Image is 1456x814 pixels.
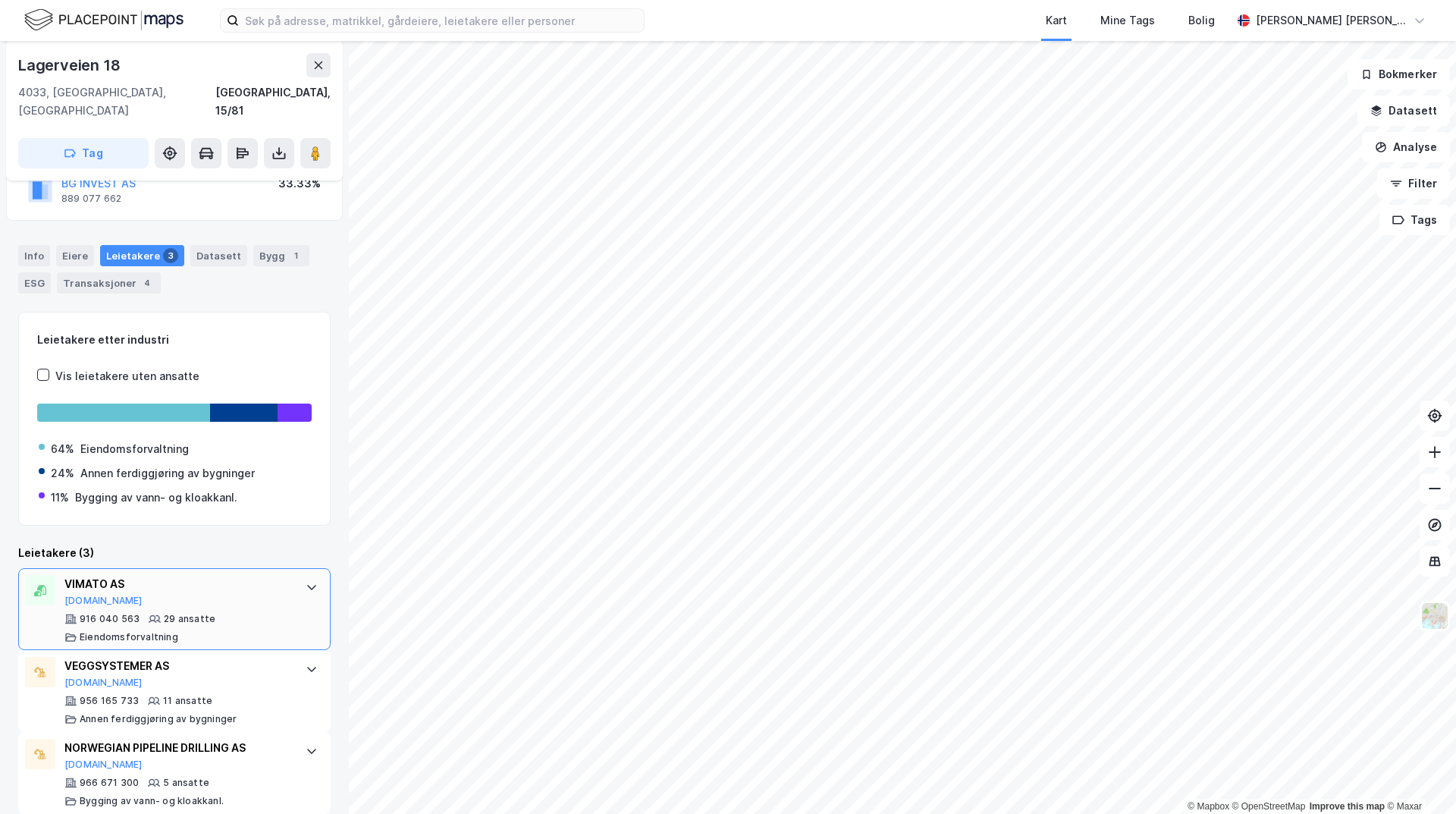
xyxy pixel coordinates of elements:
[51,489,69,507] div: 11%
[215,83,331,120] div: [GEOGRAPHIC_DATA], 15/81
[140,275,155,291] div: 4
[80,613,140,625] div: 916 040 563
[80,440,189,458] div: Eiendomsforvaltning
[51,440,74,458] div: 64%
[239,9,644,32] input: Søk på adresse, matrikkel, gårdeiere, leietakere eller personer
[164,613,215,625] div: 29 ansatte
[163,695,212,707] div: 11 ansatte
[64,677,143,689] button: [DOMAIN_NAME]
[80,713,237,725] div: Annen ferdiggjøring av bygninger
[1348,59,1450,90] button: Bokmerker
[1188,11,1215,30] div: Bolig
[37,331,312,349] div: Leietakere etter industri
[51,464,74,482] div: 24%
[278,174,321,193] div: 33.33%
[55,367,199,385] div: Vis leietakere uten ansatte
[1379,205,1450,235] button: Tags
[18,83,215,120] div: 4033, [GEOGRAPHIC_DATA], [GEOGRAPHIC_DATA]
[1188,801,1229,812] a: Mapbox
[57,272,161,294] div: Transaksjoner
[288,248,303,263] div: 1
[18,245,50,266] div: Info
[1377,168,1450,199] button: Filter
[18,53,123,77] div: Lagerveien 18
[1232,801,1306,812] a: OpenStreetMap
[24,7,184,33] img: logo.f888ab2527a4732fd821a326f86c7f29.svg
[18,544,331,562] div: Leietakere (3)
[64,759,143,771] button: [DOMAIN_NAME]
[163,248,178,263] div: 3
[80,464,255,482] div: Annen ferdiggjøring av bygninger
[190,245,247,266] div: Datasett
[80,795,224,807] div: Bygging av vann- og kloakkanl.
[61,193,121,205] div: 889 077 662
[1357,96,1450,126] button: Datasett
[64,739,290,757] div: NORWEGIAN PIPELINE DRILLING AS
[64,575,290,593] div: VIMATO AS
[80,777,139,789] div: 966 671 300
[1420,602,1449,630] img: Z
[1256,11,1407,30] div: [PERSON_NAME] [PERSON_NAME]
[75,489,237,507] div: Bygging av vann- og kloakkanl.
[1380,741,1456,814] iframe: Chat Widget
[64,595,143,607] button: [DOMAIN_NAME]
[163,777,209,789] div: 5 ansatte
[18,272,51,294] div: ESG
[1100,11,1155,30] div: Mine Tags
[80,695,139,707] div: 956 165 733
[56,245,94,266] div: Eiere
[18,138,149,168] button: Tag
[80,631,178,643] div: Eiendomsforvaltning
[1380,741,1456,814] div: Kontrollprogram for chat
[1046,11,1067,30] div: Kart
[100,245,184,266] div: Leietakere
[64,657,290,675] div: VEGGSYSTEMER AS
[253,245,309,266] div: Bygg
[1310,801,1385,812] a: Improve this map
[1362,132,1450,162] button: Analyse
